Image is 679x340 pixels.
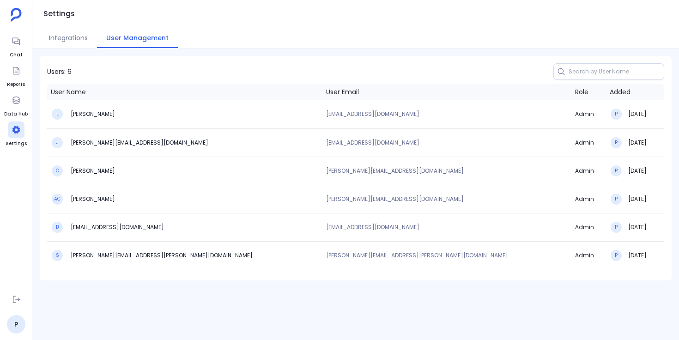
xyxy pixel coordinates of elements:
td: Admin [571,100,606,128]
h3: [PERSON_NAME] [69,167,115,175]
div: Role [575,87,588,97]
p: [EMAIL_ADDRESS][DOMAIN_NAME] [326,225,568,230]
p: L [56,111,59,117]
td: Admin [571,213,606,241]
h3: [DATE] [628,224,647,231]
td: Admin [571,128,606,157]
h3: [DATE] [628,110,647,118]
h3: [DATE] [628,252,647,259]
div: Added [610,87,630,97]
div: User Email [326,87,359,97]
div: User Name [51,87,86,97]
p: P [615,196,618,202]
p: [PERSON_NAME][EMAIL_ADDRESS][DOMAIN_NAME] [326,168,568,174]
a: Chat [8,33,24,59]
h3: [PERSON_NAME] [69,110,115,118]
td: Admin [571,241,606,269]
p: Users: 6 [47,67,72,76]
p: [PERSON_NAME][EMAIL_ADDRESS][DOMAIN_NAME] [326,196,568,202]
p: AC [54,196,61,202]
p: B [56,225,59,230]
a: Reports [7,62,25,88]
p: C [56,168,59,174]
a: Data Hub [4,92,28,118]
p: [EMAIL_ADDRESS][DOMAIN_NAME] [326,140,568,146]
a: P [7,315,25,334]
span: Settings [6,140,27,147]
p: P [615,111,618,117]
p: J [56,140,59,146]
h3: [EMAIL_ADDRESS][DOMAIN_NAME] [69,224,164,231]
img: petavue logo [11,8,22,22]
input: Search by User Name [553,63,664,80]
p: P [615,225,618,230]
p: P [615,140,618,146]
h3: [PERSON_NAME][EMAIL_ADDRESS][DOMAIN_NAME] [69,139,208,146]
span: Chat [8,51,24,59]
a: Settings [6,121,27,147]
h3: [PERSON_NAME][EMAIL_ADDRESS][PERSON_NAME][DOMAIN_NAME] [69,252,253,259]
td: Admin [571,185,606,213]
button: User Management [97,28,178,48]
h3: [DATE] [628,195,647,203]
span: Data Hub [4,110,28,118]
p: P [615,168,618,174]
span: Reports [7,81,25,88]
p: S [56,253,59,258]
h3: [DATE] [628,167,647,175]
td: Admin [571,157,606,185]
p: [PERSON_NAME][EMAIL_ADDRESS][PERSON_NAME][DOMAIN_NAME] [326,253,568,258]
h3: [DATE] [628,139,647,146]
h3: [PERSON_NAME] [69,195,115,203]
h1: Settings [43,7,75,20]
p: [EMAIL_ADDRESS][DOMAIN_NAME] [326,111,568,117]
button: Integrations [40,28,97,48]
p: P [615,253,618,258]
